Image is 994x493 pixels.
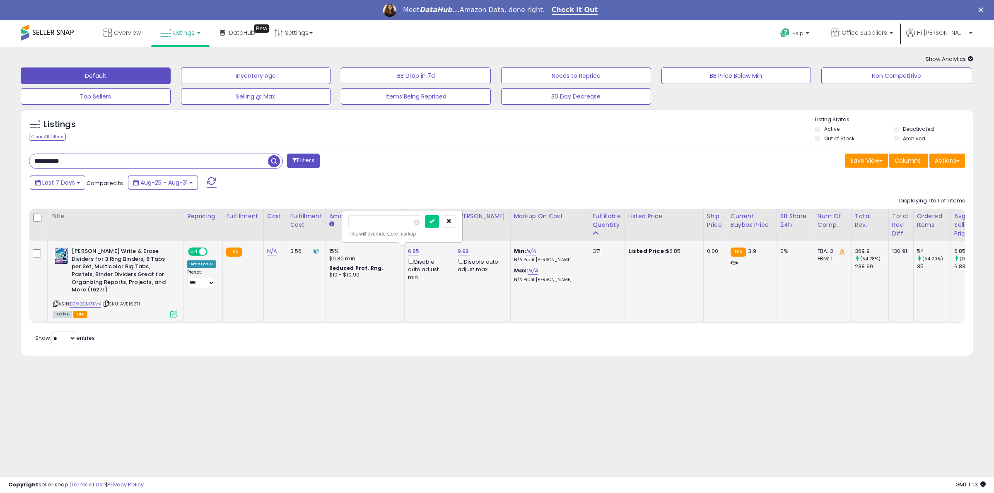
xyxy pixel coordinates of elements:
p: Listing States: [815,116,974,124]
a: Hi [PERSON_NAME] [906,29,972,47]
img: Profile image for Georgie [383,4,396,17]
div: BB Share 24h. [780,212,811,229]
div: Amazon AI [187,260,216,268]
button: BB Price Below Min [661,67,811,84]
span: DataHub [229,29,255,37]
div: Close [978,7,987,12]
div: Ship Price [707,212,724,229]
div: 0% [780,248,808,255]
button: Inventory Age [181,67,331,84]
div: Clear All Filters [29,133,66,141]
button: Selling @ Max [181,88,331,105]
div: Total Rev. [855,212,885,229]
span: 3.9 [748,247,756,255]
span: Columns [895,156,921,165]
button: Save View [845,154,888,168]
p: N/A Profit [PERSON_NAME] [514,277,583,283]
small: Amazon Fees. [329,221,334,228]
div: Tooltip anchor [254,24,269,33]
span: Listings [173,29,195,37]
span: Overview [114,29,141,37]
span: Office Suppliers [842,29,887,37]
span: Help [792,30,803,37]
div: Repricing [187,212,219,221]
b: Min: [514,247,526,255]
a: Help [774,22,818,47]
span: All listings currently available for purchase on Amazon [53,311,72,318]
a: N/A [267,247,277,255]
div: $6.85 [628,248,697,255]
div: 54 [917,248,951,255]
th: The percentage added to the cost of goods (COGS) that forms the calculator for Min & Max prices. [510,209,589,241]
a: Check It Out [552,6,598,15]
div: 238.99 [855,263,888,270]
div: Avg Selling Price [954,212,984,238]
span: | SKU: AVE16271 [102,301,140,307]
button: Aug-25 - Aug-31 [128,176,198,190]
small: FBA [731,248,746,257]
div: ASIN: [53,248,177,317]
label: Deactivated [903,125,934,132]
b: Reduced Prof. Rng. [329,265,384,272]
span: Compared to: [87,179,125,187]
img: 51kltWaLgmL._SL40_.jpg [53,248,70,264]
button: 30 Day Decrease [501,88,651,105]
div: Cost [267,212,283,221]
div: 35 [917,263,951,270]
div: [PERSON_NAME] [458,212,507,221]
div: 3.56 [290,248,319,255]
i: DataHub... [420,6,460,14]
small: FBA [226,248,241,257]
h5: Listings [44,119,76,130]
div: FBA: 2 [818,248,845,255]
button: Actions [929,154,965,168]
div: Fulfillment [226,212,260,221]
label: Out of Stock [824,135,854,142]
div: This will override store markup [348,230,456,238]
button: Top Sellers [21,88,171,105]
b: Listed Price: [628,247,666,255]
div: Markup on Cost [514,212,586,221]
a: Listings [154,20,207,45]
div: Displaying 1 to 1 of 1 items [899,197,965,205]
div: Num of Comp. [818,212,848,229]
div: 369.9 [855,248,888,255]
span: Last 7 Days [42,178,75,187]
span: ON [189,248,199,255]
button: Items Being Repriced [341,88,491,105]
small: (0.29%) [960,255,978,262]
a: DataHub [214,20,261,45]
div: 0.00 [707,248,721,255]
a: B092CM3KVX [70,301,101,308]
div: Total Rev. Diff. [892,212,910,238]
div: 371 [593,248,618,255]
button: Filters [287,154,319,168]
div: Amazon Fees [329,212,401,221]
i: Get Help [780,28,790,38]
div: Title [51,212,180,221]
small: (54.29%) [922,255,943,262]
div: 130.91 [892,248,907,255]
div: Disable auto adjust max [458,257,504,273]
div: $0.30 min [329,255,398,262]
span: Hi [PERSON_NAME] [917,29,967,37]
span: FBA [73,311,87,318]
button: Default [21,67,171,84]
p: N/A Profit [PERSON_NAME] [514,257,583,263]
div: 15% [329,248,398,255]
button: Last 7 Days [30,176,85,190]
div: Ordered Items [917,212,947,229]
div: 6.83 [954,263,988,270]
button: Columns [889,154,928,168]
div: Current Buybox Price [731,212,773,229]
b: Max: [514,267,528,274]
span: Show: entries [35,334,95,342]
label: Active [824,125,840,132]
label: Archived [903,135,925,142]
a: Overview [97,20,147,45]
span: Aug-25 - Aug-31 [140,178,188,187]
div: Fulfillable Quantity [593,212,621,229]
small: (54.78%) [860,255,881,262]
div: Fulfillment Cost [290,212,322,229]
div: 6.85 [954,248,988,255]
